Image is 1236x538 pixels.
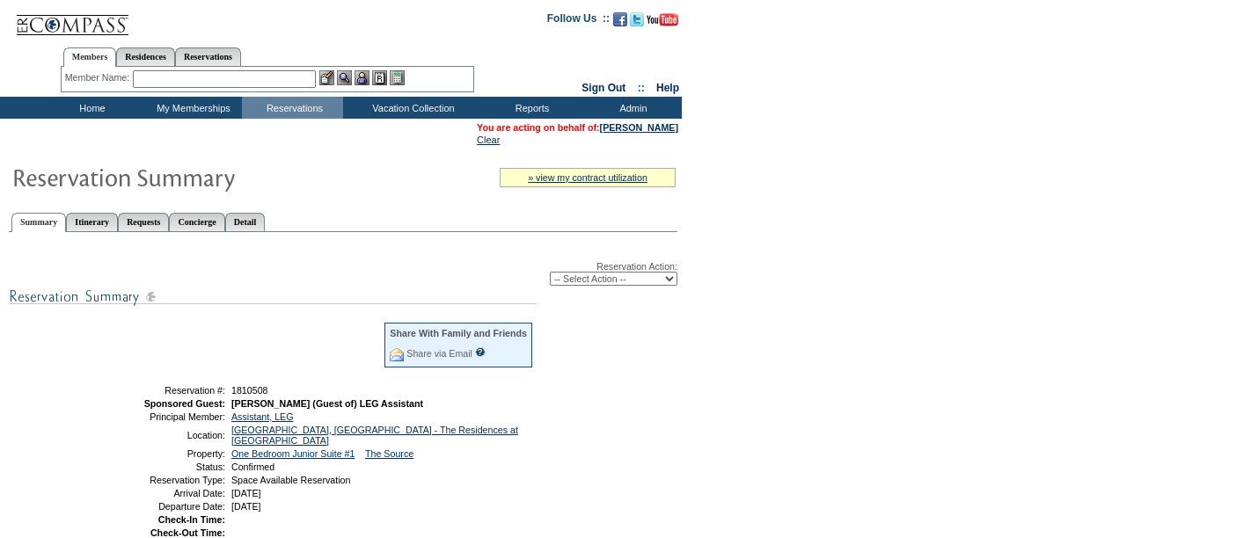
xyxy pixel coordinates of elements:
a: » view my contract utilization [528,172,647,183]
td: Reservations [242,97,343,119]
a: Itinerary [66,213,118,231]
a: Sign Out [581,82,625,94]
div: Reservation Action: [9,261,677,286]
strong: Check-In Time: [158,514,225,525]
td: Principal Member: [99,411,225,422]
td: My Memberships [141,97,242,119]
a: The Source [365,448,413,459]
img: Follow us on Twitter [630,12,644,26]
td: Reservation Type: [99,475,225,485]
a: Become our fan on Facebook [613,18,627,28]
span: [DATE] [231,488,261,498]
a: Clear [477,134,500,145]
strong: Check-Out Time: [150,527,225,538]
span: Space Available Reservation [231,475,350,485]
td: Reservation #: [99,385,225,396]
div: Share With Family and Friends [390,328,527,338]
a: Share via Email [406,348,472,359]
img: subTtlResSummary.gif [9,286,537,308]
td: Reports [479,97,581,119]
span: [PERSON_NAME] (Guest of) LEG Assistant [231,398,423,409]
td: Admin [581,97,682,119]
img: Reservations [372,70,387,85]
td: Home [40,97,141,119]
td: Follow Us :: [547,11,610,32]
a: Help [656,82,679,94]
img: Subscribe to our YouTube Channel [647,13,678,26]
a: Reservations [175,47,241,66]
td: Departure Date: [99,501,225,512]
a: One Bedroom Junior Suite #1 [231,448,355,459]
span: You are acting on behalf of: [477,122,678,133]
a: Follow us on Twitter [630,18,644,28]
span: Confirmed [231,462,274,472]
a: Members [63,47,117,67]
a: Residences [116,47,175,66]
a: Subscribe to our YouTube Channel [647,18,678,28]
img: View [337,70,352,85]
img: Impersonate [355,70,369,85]
img: Become our fan on Facebook [613,12,627,26]
span: :: [638,82,645,94]
a: Summary [11,213,66,232]
strong: Sponsored Guest: [144,398,225,409]
a: [GEOGRAPHIC_DATA], [GEOGRAPHIC_DATA] - The Residences at [GEOGRAPHIC_DATA] [231,425,518,446]
div: Member Name: [65,70,133,85]
td: Vacation Collection [343,97,479,119]
td: Status: [99,462,225,472]
span: [DATE] [231,501,261,512]
a: [PERSON_NAME] [600,122,678,133]
span: 1810508 [231,385,268,396]
a: Assistant, LEG [231,411,293,422]
img: b_edit.gif [319,70,334,85]
td: Location: [99,425,225,446]
a: Requests [118,213,169,231]
a: Detail [225,213,266,231]
td: Property: [99,448,225,459]
img: Reservaton Summary [11,159,363,194]
img: b_calculator.gif [390,70,405,85]
input: What is this? [475,347,486,357]
a: Concierge [169,213,224,231]
td: Arrival Date: [99,488,225,498]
